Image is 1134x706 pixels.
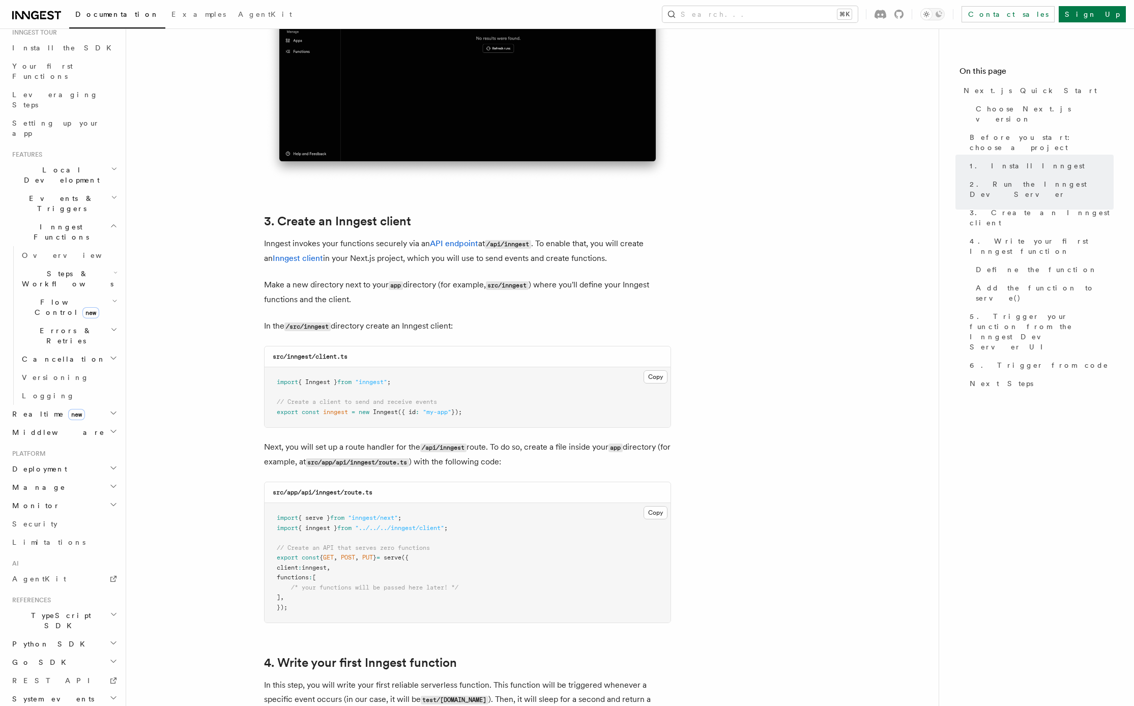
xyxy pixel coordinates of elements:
span: }); [277,604,287,611]
span: Choose Next.js version [976,104,1114,124]
span: Inngest Functions [8,222,110,242]
code: /api/inngest [420,444,467,452]
span: PUT [362,554,373,561]
span: Logging [22,392,75,400]
span: Steps & Workflows [18,269,113,289]
code: app [608,444,623,452]
button: Copy [644,370,667,384]
button: Realtimenew [8,405,120,423]
span: export [277,554,298,561]
code: src/app/api/inngest/route.ts [306,458,409,467]
span: [ [312,574,316,581]
span: inngest [302,564,327,571]
button: Events & Triggers [8,189,120,218]
button: Steps & Workflows [18,264,120,293]
span: Deployment [8,464,67,474]
span: Limitations [12,538,85,546]
code: /api/inngest [485,240,531,249]
p: Inngest invokes your functions securely via an at . To enable that, you will create an in your Ne... [264,237,671,266]
a: Define the function [972,260,1114,279]
span: 2. Run the Inngest Dev Server [970,179,1114,199]
button: Monitor [8,496,120,515]
a: Next Steps [966,374,1114,393]
span: 5. Trigger your function from the Inngest Dev Server UI [970,311,1114,352]
button: Deployment [8,460,120,478]
span: "../../../inngest/client" [355,524,444,532]
button: Python SDK [8,635,120,653]
span: serve [384,554,401,561]
span: new [68,409,85,420]
a: Examples [165,3,232,27]
span: , [334,554,337,561]
span: from [337,524,352,532]
a: 4. Write your first Inngest function [264,656,457,670]
a: Contact sales [962,6,1055,22]
p: Make a new directory next to your directory (for example, ) where you'll define your Inngest func... [264,278,671,307]
span: Versioning [22,373,89,381]
span: /* your functions will be passed here later! */ [291,584,458,591]
span: Install the SDK [12,44,118,52]
span: Middleware [8,427,105,437]
a: 3. Create an Inngest client [966,203,1114,232]
span: Events & Triggers [8,193,111,214]
button: Manage [8,478,120,496]
a: API endpoint [430,239,478,248]
code: test/[DOMAIN_NAME] [421,696,488,704]
span: Documentation [75,10,159,18]
span: import [277,378,298,386]
span: // Create an API that serves zero functions [277,544,430,551]
span: Setting up your app [12,119,100,137]
code: app [389,281,403,290]
a: 4. Write your first Inngest function [966,232,1114,260]
span: Next Steps [970,378,1033,389]
a: Documentation [69,3,165,28]
code: /src/inngest [284,322,331,331]
code: src/inngest [486,281,529,290]
span: References [8,596,51,604]
span: ] [277,594,280,601]
a: Logging [18,387,120,405]
span: : [416,408,419,416]
a: AgentKit [232,3,298,27]
code: src/app/api/inngest/route.ts [273,489,372,496]
span: , [280,594,284,601]
span: GET [323,554,334,561]
span: "inngest/next" [348,514,398,521]
a: 5. Trigger your function from the Inngest Dev Server UI [966,307,1114,356]
span: from [330,514,344,521]
a: REST API [8,671,120,690]
span: Inngest [373,408,398,416]
button: Errors & Retries [18,321,120,350]
span: "my-app" [423,408,451,416]
span: export [277,408,298,416]
span: : [298,564,302,571]
kbd: ⌘K [837,9,852,19]
span: 6. Trigger from code [970,360,1109,370]
span: { [319,554,323,561]
button: Flow Controlnew [18,293,120,321]
button: Inngest Functions [8,218,120,246]
button: TypeScript SDK [8,606,120,635]
span: const [302,408,319,416]
a: Next.js Quick Start [959,81,1114,100]
a: Overview [18,246,120,264]
span: ({ [401,554,409,561]
span: "inngest" [355,378,387,386]
span: functions [277,574,309,581]
span: Monitor [8,501,60,511]
button: Middleware [8,423,120,442]
span: Flow Control [18,297,112,317]
span: { serve } [298,514,330,521]
a: Limitations [8,533,120,551]
span: AI [8,560,19,568]
span: REST API [12,676,99,685]
span: 1. Install Inngest [970,161,1085,171]
span: Define the function [976,264,1097,275]
span: Errors & Retries [18,326,110,346]
span: // Create a client to send and receive events [277,398,437,405]
span: { inngest } [298,524,337,532]
a: Your first Functions [8,57,120,85]
span: Before you start: choose a project [970,132,1114,153]
span: = [376,554,380,561]
a: Setting up your app [8,114,120,142]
